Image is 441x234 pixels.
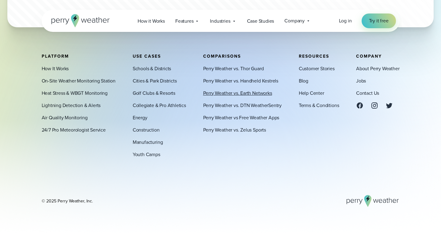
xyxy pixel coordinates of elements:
a: Air Quality Monitoring [42,114,88,121]
a: Collegiate & Pro Athletics [133,102,186,109]
a: Perry Weather vs Free Weather Apps [203,114,279,121]
a: Contact Us [356,89,379,97]
span: How it Works [138,17,165,25]
a: Perry Weather vs. Zelus Sports [203,126,266,133]
span: Company [356,53,382,59]
a: Try it free [362,13,396,28]
span: Comparisons [203,53,241,59]
span: Company [284,17,305,25]
a: Energy [133,114,147,121]
a: Lightning Detection & Alerts [42,102,101,109]
span: Use Cases [133,53,161,59]
a: About Perry Weather [356,65,399,72]
span: Resources [299,53,329,59]
span: Log in [339,17,352,24]
a: Case Studies [242,15,279,27]
span: Platform [42,53,69,59]
a: Blog [299,77,308,84]
a: Log in [339,17,352,25]
a: Cities & Park Districts [133,77,177,84]
a: Heat Stress & WBGT Monitoring [42,89,108,97]
a: Manufacturing [133,138,163,146]
a: Golf Clubs & Resorts [133,89,175,97]
a: Jobs [356,77,366,84]
span: Try it free [369,17,389,25]
div: © 2025 Perry Weather, Inc. [42,198,93,204]
a: Terms & Conditions [299,102,339,109]
a: Schools & Districts [133,65,171,72]
a: Help Center [299,89,324,97]
a: Perry Weather vs. DTN WeatherSentry [203,102,282,109]
a: Perry Weather vs. Handheld Kestrels [203,77,278,84]
a: Perry Weather vs. Thor Guard [203,65,264,72]
span: Features [175,17,194,25]
a: On-Site Weather Monitoring Station [42,77,116,84]
span: Industries [210,17,230,25]
span: Case Studies [247,17,274,25]
a: How It Works [42,65,69,72]
a: How it Works [132,15,170,27]
a: Youth Camps [133,151,160,158]
a: 24/7 Pro Meteorologist Service [42,126,106,133]
a: Customer Stories [299,65,335,72]
a: Construction [133,126,160,133]
a: Perry Weather vs. Earth Networks [203,89,272,97]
